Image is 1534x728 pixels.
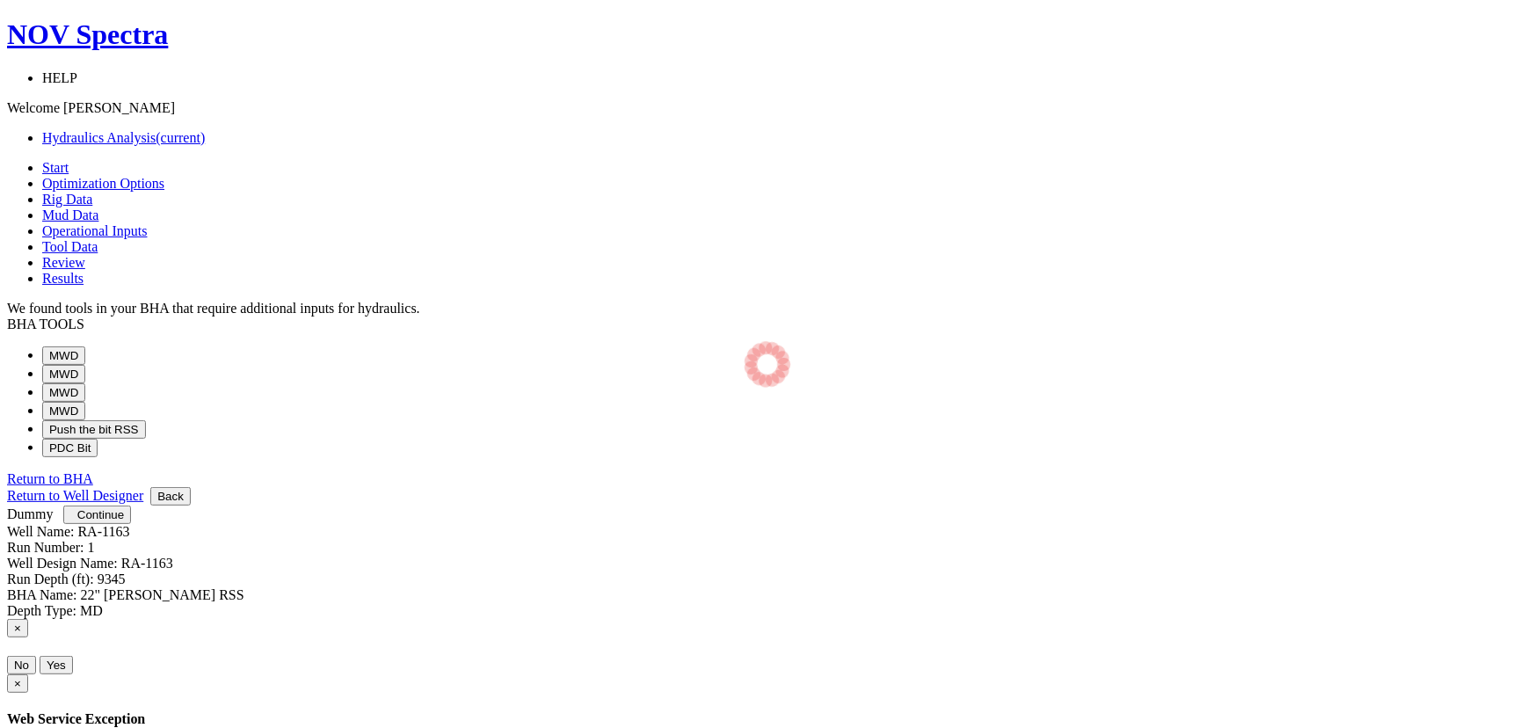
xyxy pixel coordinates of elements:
a: NOV Spectra [7,18,1515,51]
button: MWD [42,346,85,365]
a: Dummy [7,506,53,521]
label: RA-1163 [77,524,129,539]
a: Mud Data [42,207,98,222]
label: 1 [88,540,95,555]
span: × [14,677,21,690]
a: Return to Well Designer [7,488,143,503]
button: No [7,656,36,674]
a: Operational Inputs [42,223,148,238]
a: Rig Data [42,192,92,207]
a: Return to BHA [7,471,93,486]
a: Review [42,255,85,270]
label: 22" [PERSON_NAME] RSS [81,587,244,602]
label: BHA Name: [7,587,77,602]
label: Depth Type: [7,603,76,618]
a: Results [42,271,84,286]
button: Back [150,487,191,506]
span: Continue [77,508,124,521]
button: Yes [40,656,73,674]
span: We found tools in your BHA that require additional inputs for hydraulics. [7,301,420,316]
button: MWD [42,402,85,420]
a: Optimization Options [42,176,164,191]
a: Tool Data [42,239,98,254]
a: Start [42,160,69,175]
label: Well Name: [7,524,74,539]
button: Push the bit RSS [42,420,146,439]
button: Close [7,674,28,693]
button: PDC Bit [42,439,98,457]
label: RA-1163 [121,556,173,571]
button: Continue [63,506,131,524]
label: Well Design Name: [7,556,118,571]
button: Close [7,619,28,637]
button: MWD [42,383,85,402]
label: Run Number: [7,540,84,555]
h4: Web Service Exception [7,711,1515,727]
span: HELP [42,70,77,85]
span: BHA TOOLS [7,317,84,331]
span: Welcome [7,100,60,115]
label: MD [80,603,103,618]
span: × [14,622,21,635]
button: MWD [42,365,85,383]
label: Run Depth (ft): [7,571,94,586]
a: Hydraulics Analysis(current) [42,130,205,145]
label: 9345 [98,571,126,586]
span: (current) [156,130,205,145]
span: [PERSON_NAME] [63,100,175,115]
